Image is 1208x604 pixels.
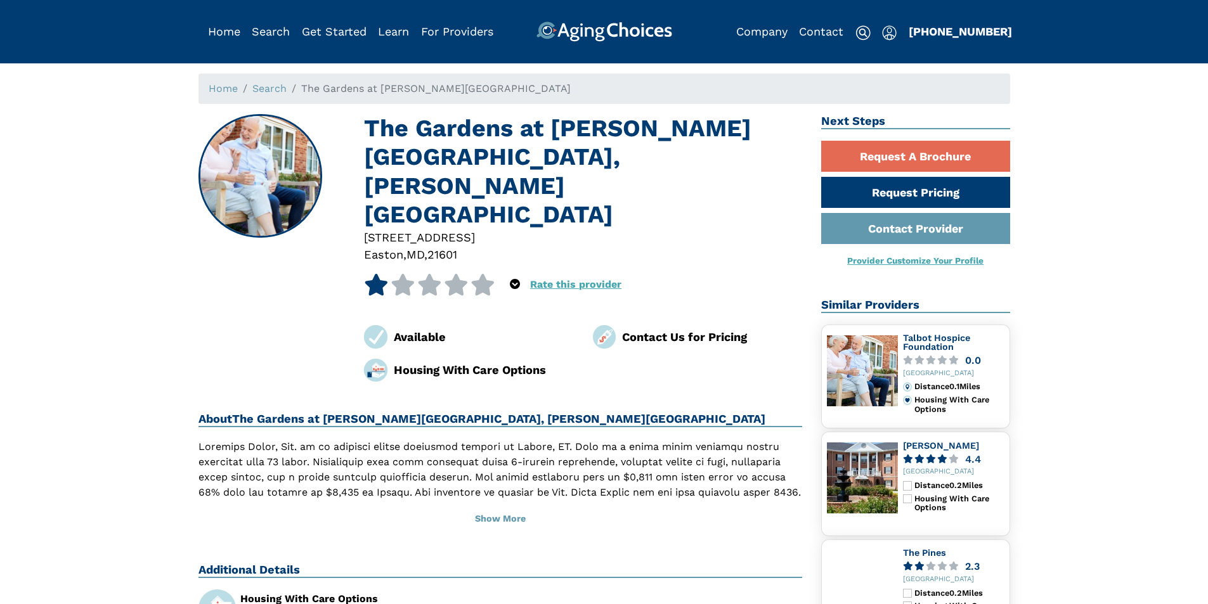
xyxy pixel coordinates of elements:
h2: About The Gardens at [PERSON_NAME][GEOGRAPHIC_DATA], [PERSON_NAME][GEOGRAPHIC_DATA] [198,412,803,427]
img: user-icon.svg [882,25,897,41]
div: Available [394,328,574,345]
span: The Gardens at [PERSON_NAME][GEOGRAPHIC_DATA] [301,82,571,94]
img: The Gardens at William Hill Manor, Easton MD [199,115,321,237]
div: [GEOGRAPHIC_DATA] [903,468,1004,476]
img: AgingChoices [536,22,672,42]
span: , [424,248,427,261]
button: Show More [198,505,803,533]
a: Home [208,25,240,38]
a: Home [209,82,238,94]
a: [PHONE_NUMBER] [909,25,1012,38]
div: 0.0 [965,356,981,365]
h1: The Gardens at [PERSON_NAME][GEOGRAPHIC_DATA], [PERSON_NAME][GEOGRAPHIC_DATA] [364,114,802,229]
div: 4.4 [965,454,981,464]
h2: Next Steps [821,114,1010,129]
a: Get Started [302,25,367,38]
h2: Similar Providers [821,298,1010,313]
a: Provider Customize Your Profile [847,255,984,266]
img: distance.svg [903,382,912,391]
div: Popover trigger [882,22,897,42]
a: Request A Brochure [821,141,1010,172]
div: Housing With Care Options [240,594,491,604]
span: Easton [364,248,403,261]
div: 21601 [427,246,457,263]
img: primary.svg [903,395,912,404]
span: MD [406,248,424,261]
a: [PERSON_NAME] [903,440,979,451]
div: Housing With Care Options [914,395,1004,414]
h2: Additional Details [198,563,803,578]
div: Housing With Care Options [914,494,1004,513]
div: [GEOGRAPHIC_DATA] [903,575,1004,584]
div: Contact Us for Pricing [622,328,802,345]
div: Distance 0.1 Miles [914,382,1004,391]
a: 4.4 [903,454,1004,464]
div: Distance 0.2 Miles [914,589,1004,598]
img: search-icon.svg [855,25,871,41]
div: Popover trigger [252,22,290,42]
div: Popover trigger [510,274,520,295]
a: Learn [378,25,409,38]
a: Talbot Hospice Foundation [903,333,970,352]
a: Contact Provider [821,213,1010,244]
a: For Providers [421,25,493,38]
a: 0.0 [903,356,1004,365]
span: , [403,248,406,261]
a: Search [252,25,290,38]
div: Housing With Care Options [394,361,574,378]
a: Rate this provider [530,278,621,290]
nav: breadcrumb [198,74,1010,104]
a: Contact [799,25,843,38]
a: The Pines [903,548,946,558]
div: [STREET_ADDRESS] [364,229,802,246]
div: 2.3 [965,562,980,571]
a: 2.3 [903,562,1004,571]
a: Company [736,25,788,38]
div: Distance 0.2 Miles [914,481,1004,490]
a: Search [252,82,287,94]
div: [GEOGRAPHIC_DATA] [903,369,1004,378]
a: Request Pricing [821,177,1010,208]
